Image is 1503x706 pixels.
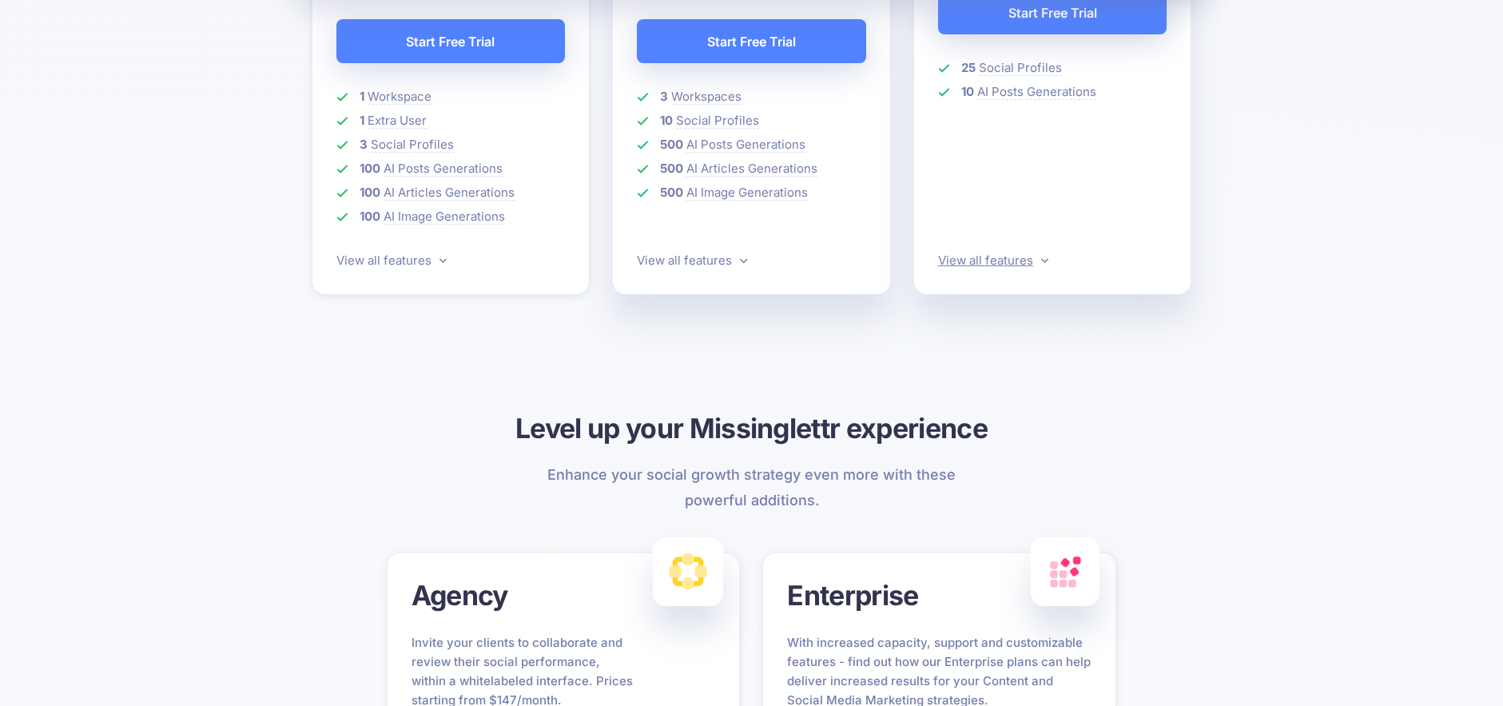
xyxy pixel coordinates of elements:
span: Social Profiles [676,113,759,129]
b: 100 [360,185,380,200]
b: 3 [660,89,668,104]
span: Workspaces [671,89,742,105]
span: Extra User [368,113,427,129]
span: AI Articles Generations [686,161,817,177]
a: View all features [938,253,1048,268]
span: AI Image Generations [384,209,505,225]
b: 100 [360,209,380,224]
a: Start Free Trial [336,19,566,63]
b: 25 [961,60,976,75]
span: AI Posts Generations [686,137,805,153]
a: View all features [336,253,447,268]
h3: Agency [412,577,716,613]
b: 1 [360,89,364,104]
span: AI Posts Generations [384,161,503,177]
span: Social Profiles [371,137,454,153]
h3: Level up your Missinglettr experience [312,410,1191,446]
a: View all features [637,253,747,268]
b: 100 [360,161,380,176]
b: 10 [660,113,673,128]
span: AI Posts Generations [977,84,1096,100]
span: Social Profiles [979,60,1062,76]
h3: Enterprise [787,577,1091,613]
span: AI Articles Generations [384,185,515,201]
b: 500 [660,185,683,200]
p: Enhance your social growth strategy even more with these powerful additions. [538,462,965,513]
b: 500 [660,137,683,152]
a: Start Free Trial [637,19,866,63]
span: Workspace [368,89,431,105]
b: 3 [360,137,368,152]
b: 10 [961,84,974,99]
b: 500 [660,161,683,176]
b: 1 [360,113,364,128]
span: AI Image Generations [686,185,808,201]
